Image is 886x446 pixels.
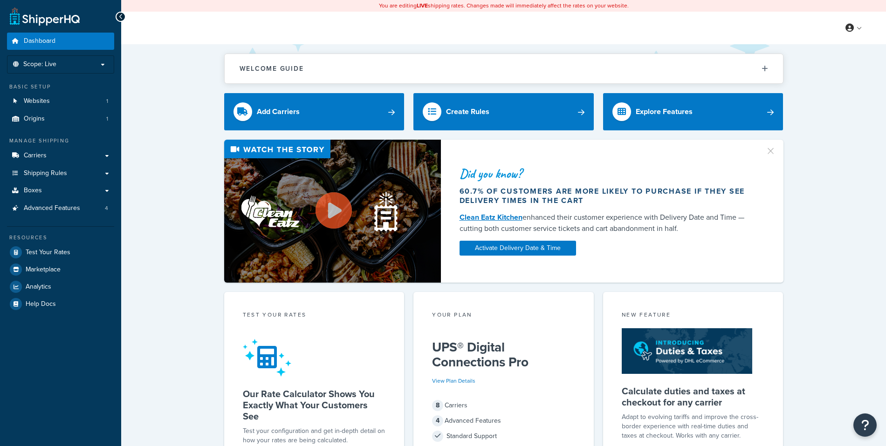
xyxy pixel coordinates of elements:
a: Add Carriers [224,93,405,130]
a: Explore Features [603,93,783,130]
span: 1 [106,115,108,123]
div: Resources [7,234,114,242]
a: Marketplace [7,261,114,278]
span: Origins [24,115,45,123]
b: LIVE [417,1,428,10]
div: Add Carriers [257,105,300,118]
h2: Welcome Guide [240,65,304,72]
div: Test your rates [243,311,386,321]
div: Basic Setup [7,83,114,91]
div: Your Plan [432,311,575,321]
span: Test Your Rates [26,249,70,257]
span: Websites [24,97,50,105]
h5: Our Rate Calculator Shows You Exactly What Your Customers See [243,388,386,422]
span: 1 [106,97,108,105]
a: Activate Delivery Date & Time [460,241,576,256]
div: Create Rules [446,105,489,118]
span: Scope: Live [23,61,56,68]
div: Manage Shipping [7,137,114,145]
div: Advanced Features [432,414,575,427]
div: Carriers [432,399,575,412]
li: Websites [7,93,114,110]
a: Websites1 [7,93,114,110]
a: Test Your Rates [7,244,114,261]
p: Adapt to evolving tariffs and improve the cross-border experience with real-time duties and taxes... [622,412,765,440]
span: Carriers [24,152,47,160]
a: Dashboard [7,33,114,50]
a: Create Rules [413,93,594,130]
img: Video thumbnail [224,140,441,283]
button: Open Resource Center [853,413,877,437]
button: Welcome Guide [225,54,783,83]
div: 60.7% of customers are more likely to purchase if they see delivery times in the cart [460,187,754,205]
span: Help Docs [26,300,56,308]
a: Analytics [7,278,114,295]
h5: Calculate duties and taxes at checkout for any carrier [622,385,765,408]
a: Boxes [7,182,114,199]
div: Explore Features [636,105,693,118]
span: Boxes [24,187,42,195]
span: Dashboard [24,37,55,45]
span: Marketplace [26,266,61,274]
a: Shipping Rules [7,165,114,182]
h5: UPS® Digital Connections Pro [432,340,575,370]
span: 8 [432,400,443,411]
span: Analytics [26,283,51,291]
a: Carriers [7,147,114,164]
span: Shipping Rules [24,169,67,177]
span: 4 [105,204,108,212]
li: Advanced Features [7,200,114,217]
div: New Feature [622,311,765,321]
div: Standard Support [432,430,575,443]
a: Origins1 [7,110,114,128]
span: 4 [432,415,443,426]
li: Origins [7,110,114,128]
a: Help Docs [7,296,114,312]
div: Test your configuration and get in-depth detail on how your rates are being calculated. [243,426,386,445]
span: Advanced Features [24,204,80,212]
a: Clean Eatz Kitchen [460,212,522,223]
div: enhanced their customer experience with Delivery Date and Time — cutting both customer service ti... [460,212,754,234]
a: Advanced Features4 [7,200,114,217]
a: View Plan Details [432,377,475,385]
div: Did you know? [460,167,754,180]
